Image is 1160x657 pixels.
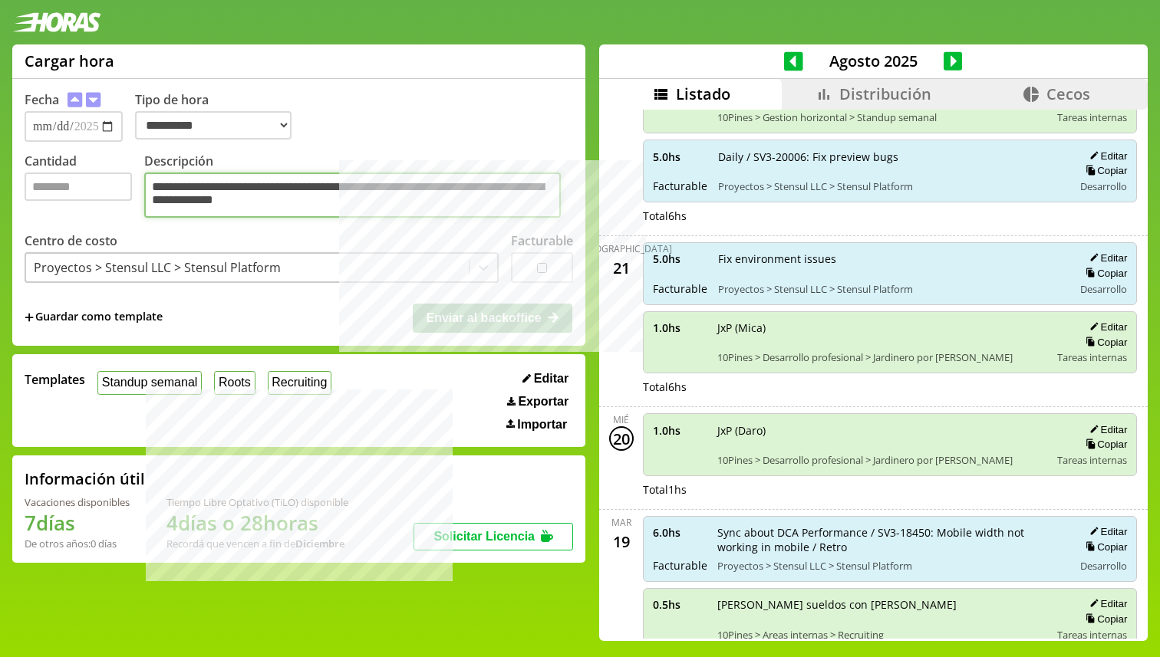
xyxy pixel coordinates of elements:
[166,509,348,537] h1: 4 días o 28 horas
[97,371,202,395] button: Standup semanal
[144,153,573,222] label: Descripción
[517,418,567,432] span: Importar
[653,525,707,540] span: 6.0 hs
[643,209,1138,223] div: Total 6 hs
[653,179,707,193] span: Facturable
[1057,453,1127,467] span: Tareas internas
[717,320,1047,335] span: JxP (Mica)
[653,149,707,164] span: 5.0 hs
[25,51,114,71] h1: Cargar hora
[1057,350,1127,364] span: Tareas internas
[1080,179,1127,193] span: Desarrollo
[511,232,573,249] label: Facturable
[717,453,1047,467] span: 10Pines > Desarrollo profesional > Jardinero por [PERSON_NAME]
[1085,423,1127,436] button: Editar
[1081,267,1127,280] button: Copiar
[653,320,707,335] span: 1.0 hs
[1085,251,1127,264] button: Editar
[518,371,573,386] button: Editar
[653,251,707,266] span: 5.0 hs
[1046,84,1090,104] span: Cecos
[25,371,85,388] span: Templates
[676,84,730,104] span: Listado
[25,232,117,249] label: Centro de costo
[214,371,255,395] button: Roots
[25,509,130,537] h1: 7 días
[144,172,561,218] textarea: Descripción
[1057,110,1127,124] span: Tareas internas
[433,530,535,543] span: Solicitar Licencia
[609,426,634,451] div: 20
[1080,559,1127,573] span: Desarrollo
[717,423,1047,438] span: JxP (Daro)
[599,110,1148,639] div: scrollable content
[717,350,1047,364] span: 10Pines > Desarrollo profesional > Jardinero por [PERSON_NAME]
[803,51,944,71] span: Agosto 2025
[613,413,629,426] div: mié
[717,110,1047,124] span: 10Pines > Gestion horizontal > Standup semanal
[25,172,132,201] input: Cantidad
[1081,164,1127,177] button: Copiar
[25,537,130,550] div: De otros años: 0 días
[609,529,634,554] div: 19
[643,379,1138,394] div: Total 6 hs
[653,597,707,612] span: 0.5 hs
[717,597,1047,612] span: [PERSON_NAME] sueldos con [PERSON_NAME]
[25,91,59,108] label: Fecha
[1057,628,1127,642] span: Tareas internas
[718,251,1063,266] span: Fix environment issues
[25,468,145,489] h2: Información útil
[25,309,34,326] span: +
[609,255,634,280] div: 21
[1081,540,1127,554] button: Copiar
[166,495,348,509] div: Tiempo Libre Optativo (TiLO) disponible
[518,395,568,409] span: Exportar
[653,558,707,573] span: Facturable
[1085,320,1127,333] button: Editar
[1080,282,1127,296] span: Desarrollo
[1081,336,1127,349] button: Copiar
[25,495,130,509] div: Vacaciones disponibles
[268,371,332,395] button: Recruiting
[534,372,568,386] span: Editar
[717,628,1047,642] span: 10Pines > Areas internas > Recruiting
[611,516,631,529] div: mar
[1081,613,1127,626] button: Copiar
[717,559,1063,573] span: Proyectos > Stensul LLC > Stensul Platform
[503,394,573,409] button: Exportar
[653,423,707,438] span: 1.0 hs
[643,482,1138,497] div: Total 1 hs
[718,282,1063,296] span: Proyectos > Stensul LLC > Stensul Platform
[839,84,931,104] span: Distribución
[718,179,1063,193] span: Proyectos > Stensul LLC > Stensul Platform
[1085,525,1127,538] button: Editar
[25,309,163,326] span: +Guardar como template
[135,91,304,142] label: Tipo de hora
[718,149,1063,164] span: Daily / SV3-20006: Fix preview bugs
[12,12,101,32] img: logotipo
[653,281,707,296] span: Facturable
[135,111,292,140] select: Tipo de hora
[1085,149,1127,163] button: Editar
[571,242,672,255] div: [DEMOGRAPHIC_DATA]
[414,523,573,550] button: Solicitar Licencia
[166,537,348,550] div: Recordá que vencen a fin de
[1085,597,1127,610] button: Editar
[25,153,144,222] label: Cantidad
[1081,438,1127,451] button: Copiar
[717,525,1063,554] span: Sync about DCA Performance / SV3-18450: Mobile width not working in mobile / Retro
[295,537,344,550] b: Diciembre
[34,259,281,276] div: Proyectos > Stensul LLC > Stensul Platform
